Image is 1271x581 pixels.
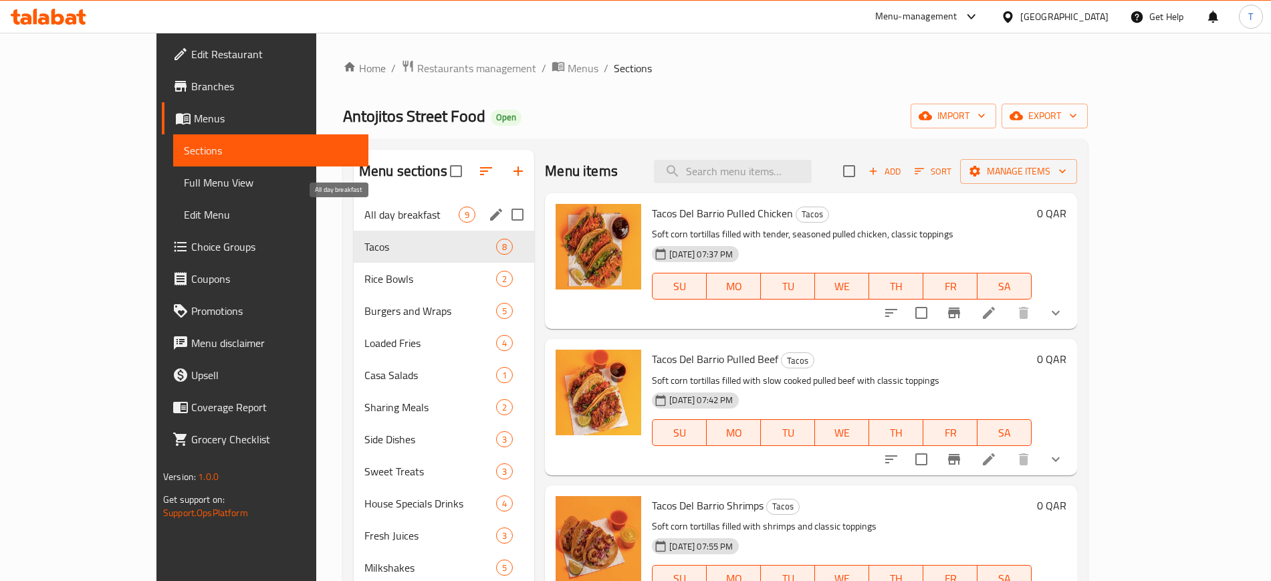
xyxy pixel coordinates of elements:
[907,299,935,327] span: Select to update
[191,239,358,255] span: Choice Groups
[556,350,641,435] img: Tacos Del Barrio Pulled Beef
[364,431,496,447] span: Side Dishes
[652,226,1032,243] p: Soft corn tortillas filled with tender, seasoned pulled chicken, classic toppings
[162,263,368,295] a: Coupons
[364,335,496,351] div: Loaded Fries
[354,423,535,455] div: Side Dishes3
[815,273,869,300] button: WE
[654,160,812,183] input: search
[163,504,248,521] a: Support.OpsPlatform
[491,112,522,123] span: Open
[162,423,368,455] a: Grocery Checklist
[938,297,970,329] button: Branch-specific-item
[971,163,1066,180] span: Manage items
[1048,305,1064,321] svg: Show Choices
[354,487,535,519] div: House Specials Drinks4
[343,60,1088,77] nav: breadcrumb
[820,277,864,296] span: WE
[766,499,800,515] div: Tacos
[354,519,535,552] div: Fresh Juices3
[496,560,513,576] div: items
[194,110,358,126] span: Menus
[915,164,951,179] span: Sort
[364,528,496,544] span: Fresh Juices
[652,419,707,446] button: SU
[364,560,496,576] div: Milkshakes
[863,161,906,182] button: Add
[497,465,512,478] span: 3
[707,273,761,300] button: MO
[496,495,513,511] div: items
[364,463,496,479] span: Sweet Treats
[981,305,997,321] a: Edit menu item
[497,497,512,510] span: 4
[191,271,358,287] span: Coupons
[1037,350,1066,368] h6: 0 QAR
[497,401,512,414] span: 2
[496,271,513,287] div: items
[568,60,598,76] span: Menus
[162,327,368,359] a: Menu disclaimer
[1037,204,1066,223] h6: 0 QAR
[652,495,764,515] span: Tacos Del Barrio Shrimps
[354,391,535,423] div: Sharing Meals2
[712,423,756,443] span: MO
[923,419,977,446] button: FR
[911,161,955,182] button: Sort
[614,60,652,76] span: Sections
[664,248,738,261] span: [DATE] 07:37 PM
[191,399,358,415] span: Coverage Report
[497,369,512,382] span: 1
[983,277,1026,296] span: SA
[875,443,907,475] button: sort-choices
[497,273,512,285] span: 2
[1248,9,1253,24] span: T
[364,367,496,383] span: Casa Salads
[496,399,513,415] div: items
[796,207,828,222] span: Tacos
[184,142,358,158] span: Sections
[364,303,496,319] span: Burgers and Wraps
[417,60,536,76] span: Restaurants management
[491,110,522,126] div: Open
[545,161,618,181] h2: Menu items
[782,353,814,368] span: Tacos
[652,203,793,223] span: Tacos Del Barrio Pulled Chicken
[707,419,761,446] button: MO
[496,431,513,447] div: items
[162,231,368,263] a: Choice Groups
[906,161,960,182] span: Sort items
[875,277,918,296] span: TH
[354,263,535,295] div: Rice Bowls2
[869,273,923,300] button: TH
[364,271,496,287] span: Rice Bowls
[938,443,970,475] button: Branch-specific-item
[191,335,358,351] span: Menu disclaimer
[981,451,997,467] a: Edit menu item
[502,155,534,187] button: Add section
[162,102,368,134] a: Menus
[173,134,368,166] a: Sections
[459,209,475,221] span: 9
[960,159,1077,184] button: Manage items
[354,231,535,263] div: Tacos8
[866,164,903,179] span: Add
[863,161,906,182] span: Add item
[983,423,1026,443] span: SA
[184,207,358,223] span: Edit Menu
[1008,297,1040,329] button: delete
[496,239,513,255] div: items
[163,468,196,485] span: Version:
[173,199,368,231] a: Edit Menu
[604,60,608,76] li: /
[875,297,907,329] button: sort-choices
[364,239,496,255] span: Tacos
[354,295,535,327] div: Burgers and Wraps5
[497,433,512,446] span: 3
[658,277,701,296] span: SU
[391,60,396,76] li: /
